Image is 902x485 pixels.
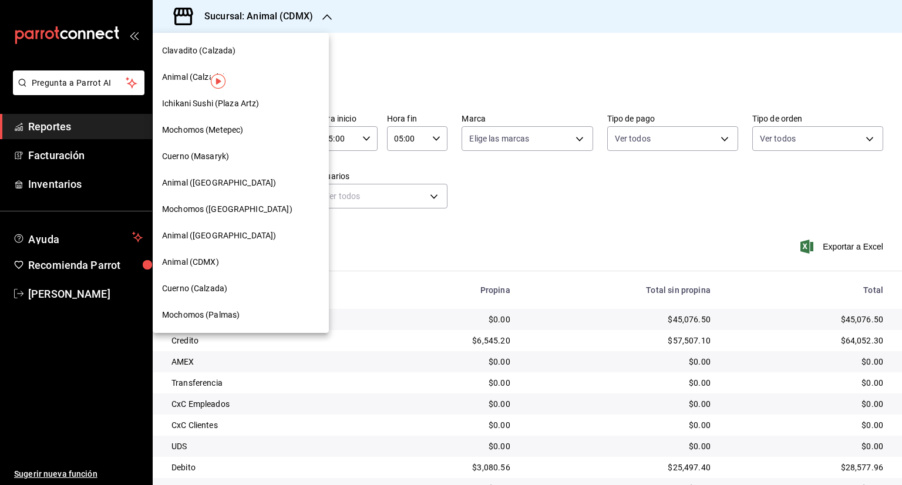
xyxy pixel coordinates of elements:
[153,302,329,328] div: Mochomos (Palmas)
[162,256,219,268] span: Animal (CDMX)
[162,45,236,57] span: Clavadito (Calzada)
[153,196,329,223] div: Mochomos ([GEOGRAPHIC_DATA])
[162,177,276,189] span: Animal ([GEOGRAPHIC_DATA])
[162,203,292,215] span: Mochomos ([GEOGRAPHIC_DATA])
[162,71,226,83] span: Animal (Calzada)
[162,230,276,242] span: Animal ([GEOGRAPHIC_DATA])
[162,282,227,295] span: Cuerno (Calzada)
[153,170,329,196] div: Animal ([GEOGRAPHIC_DATA])
[153,90,329,117] div: Ichikani Sushi (Plaza Artz)
[153,117,329,143] div: Mochomos (Metepec)
[162,124,243,136] span: Mochomos (Metepec)
[153,64,329,90] div: Animal (Calzada)
[211,74,225,89] img: Tooltip marker
[153,249,329,275] div: Animal (CDMX)
[153,223,329,249] div: Animal ([GEOGRAPHIC_DATA])
[153,143,329,170] div: Cuerno (Masaryk)
[162,97,260,110] span: Ichikani Sushi (Plaza Artz)
[162,150,229,163] span: Cuerno (Masaryk)
[162,309,240,321] span: Mochomos (Palmas)
[153,275,329,302] div: Cuerno (Calzada)
[153,38,329,64] div: Clavadito (Calzada)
